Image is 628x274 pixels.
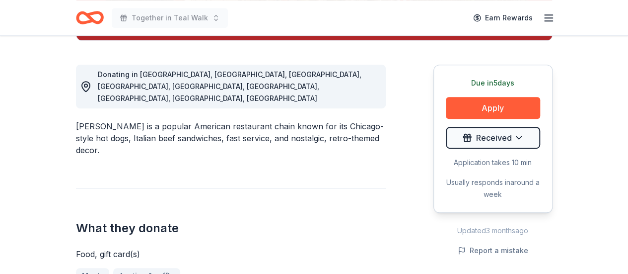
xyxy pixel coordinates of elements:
div: Updated 3 months ago [433,225,553,237]
div: Usually responds in around a week [446,177,540,200]
div: Application takes 10 min [446,157,540,169]
button: Received [446,127,540,149]
h2: What they donate [76,220,386,236]
a: Home [76,6,104,29]
span: Together in Teal Walk [132,12,208,24]
button: Together in Teal Walk [112,8,228,28]
span: Received [476,131,512,144]
span: Donating in [GEOGRAPHIC_DATA], [GEOGRAPHIC_DATA], [GEOGRAPHIC_DATA], [GEOGRAPHIC_DATA], [GEOGRAPH... [98,70,361,102]
div: Food, gift card(s) [76,248,386,260]
button: Report a mistake [458,245,528,257]
div: Due in 5 days [446,77,540,89]
button: Apply [446,97,540,119]
a: Earn Rewards [467,9,539,27]
div: [PERSON_NAME] is a popular American restaurant chain known for its Chicago-style hot dogs, Italia... [76,120,386,156]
